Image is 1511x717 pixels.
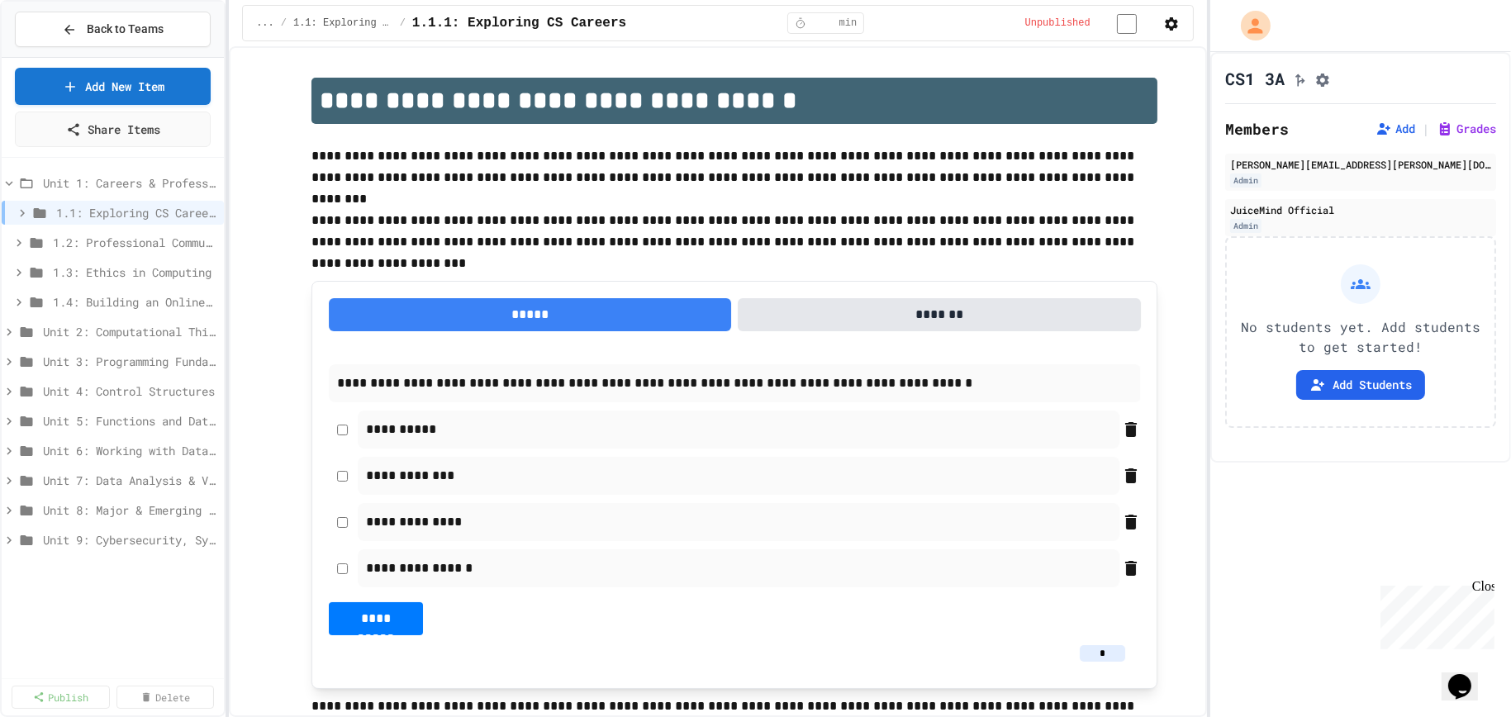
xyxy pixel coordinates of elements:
h1: CS1 3A [1225,67,1285,90]
a: Share Items [15,112,211,147]
a: Add New Item [15,68,211,105]
iframe: chat widget [1442,651,1494,700]
div: [PERSON_NAME][EMAIL_ADDRESS][PERSON_NAME][DOMAIN_NAME] [1230,157,1491,172]
span: Unit 6: Working with Data & Files [43,442,217,459]
span: Unit 8: Major & Emerging Technologies [43,501,217,519]
span: 1.1.1: Exploring CS Careers [412,13,626,33]
span: | [1422,119,1430,139]
span: / [281,17,287,30]
div: Admin [1230,173,1262,188]
div: JuiceMind Official [1230,202,1491,217]
div: Chat with us now!Close [7,7,114,105]
p: No students yet. Add students to get started! [1240,317,1481,357]
span: Unit 9: Cybersecurity, Systems & Networking [43,531,217,548]
span: min [839,17,858,30]
span: 1.1: Exploring CS Careers [293,17,393,30]
button: Grades [1437,121,1496,137]
span: Unit 7: Data Analysis & Visualization [43,472,217,489]
span: Back to Teams [87,21,164,38]
a: Delete [116,686,215,709]
span: Unpublished [1025,17,1090,30]
span: 1.1: Exploring CS Careers [56,204,217,221]
span: Unit 5: Functions and Data Structures [43,412,217,430]
iframe: chat widget [1374,579,1494,649]
span: Unit 2: Computational Thinking & Problem-Solving [43,323,217,340]
a: Publish [12,686,110,709]
span: Unit 1: Careers & Professionalism [43,174,217,192]
button: Assignment Settings [1314,69,1331,88]
button: Add Students [1296,370,1425,400]
div: Admin [1230,219,1262,233]
span: 1.3: Ethics in Computing [53,264,217,281]
input: publish toggle [1097,14,1157,34]
span: 1.2: Professional Communication [53,234,217,251]
span: / [400,17,406,30]
div: My Account [1224,7,1275,45]
button: Add [1376,121,1415,137]
span: Unit 3: Programming Fundamentals [43,353,217,370]
span: 1.4: Building an Online Presence [53,293,217,311]
button: Click to see fork details [1291,69,1308,88]
span: Unit 4: Control Structures [43,382,217,400]
h2: Members [1225,117,1289,140]
span: ... [256,17,274,30]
